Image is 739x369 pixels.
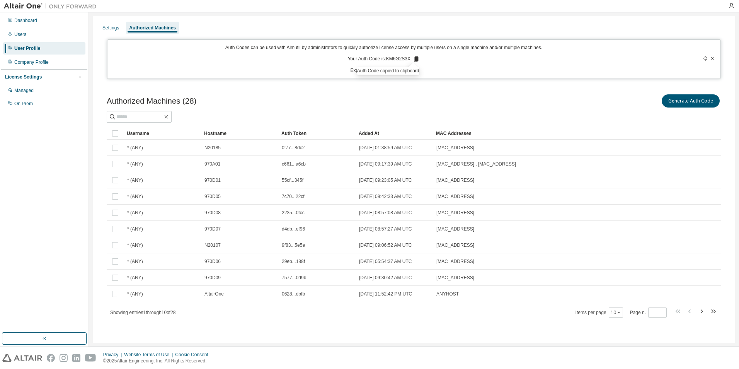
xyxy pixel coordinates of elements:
span: 970D07 [204,226,221,232]
button: 10 [611,309,621,316]
div: Website Terms of Use [124,352,175,358]
span: 7c70...22cf [282,193,305,200]
span: * (ANY) [127,161,143,167]
span: Showing entries 1 through 10 of 28 [110,310,176,315]
span: [MAC_ADDRESS] [436,242,474,248]
span: [DATE] 01:38:59 AM UTC [359,145,412,151]
span: * (ANY) [127,242,143,248]
span: * (ANY) [127,193,143,200]
span: [DATE] 09:17:39 AM UTC [359,161,412,167]
span: 970D05 [204,193,221,200]
span: N20107 [204,242,221,248]
span: 970D06 [204,258,221,265]
span: * (ANY) [127,226,143,232]
span: Page n. [630,307,667,318]
span: 7577...0d9b [282,275,306,281]
div: Username [127,127,198,140]
div: Auth Token [281,127,352,140]
span: d4db...ef96 [282,226,305,232]
div: Privacy [103,352,124,358]
img: Altair One [4,2,100,10]
span: [DATE] 08:57:27 AM UTC [359,226,412,232]
span: * (ANY) [127,177,143,183]
div: Company Profile [14,59,49,65]
div: Dashboard [14,17,37,24]
div: Cookie Consent [175,352,213,358]
span: 55cf...345f [282,177,303,183]
img: altair_logo.svg [2,354,42,362]
span: [MAC_ADDRESS] [436,210,474,216]
div: Hostname [204,127,275,140]
span: * (ANY) [127,275,143,281]
span: [DATE] 08:57:08 AM UTC [359,210,412,216]
span: [DATE] 09:42:33 AM UTC [359,193,412,200]
span: 9f83...5e5e [282,242,305,248]
div: Authorized Machines [129,25,176,31]
span: N20185 [204,145,221,151]
div: Users [14,31,26,38]
div: Settings [102,25,119,31]
span: [MAC_ADDRESS] , [MAC_ADDRESS] [436,161,516,167]
div: MAC Addresses [436,127,640,140]
span: 970D08 [204,210,221,216]
div: On Prem [14,101,33,107]
span: 29eb...188f [282,258,305,265]
span: 0f77...8dc2 [282,145,305,151]
span: Items per page [576,307,623,318]
div: Auth Code copied to clipboard [357,67,419,75]
div: License Settings [5,74,42,80]
img: youtube.svg [85,354,96,362]
span: 970A01 [204,161,220,167]
span: AltairOne [204,291,224,297]
span: [DATE] 09:06:52 AM UTC [359,242,412,248]
span: [DATE] 09:30:42 AM UTC [359,275,412,281]
span: [MAC_ADDRESS] [436,275,474,281]
p: Expires in 14 minutes, 48 seconds [112,67,656,74]
span: 2235...0fcc [282,210,305,216]
img: instagram.svg [60,354,68,362]
span: Authorized Machines (28) [107,97,196,106]
span: * (ANY) [127,291,143,297]
span: ANYHOST [436,291,459,297]
p: Your Auth Code is: KM6G2S3X [348,56,420,63]
span: * (ANY) [127,210,143,216]
img: linkedin.svg [72,354,80,362]
span: [MAC_ADDRESS] [436,193,474,200]
span: * (ANY) [127,258,143,265]
span: 970D09 [204,275,221,281]
p: Auth Codes can be used with Almutil by administrators to quickly authorize license access by mult... [112,44,656,51]
p: © 2025 Altair Engineering, Inc. All Rights Reserved. [103,358,213,364]
span: [DATE] 05:54:37 AM UTC [359,258,412,265]
span: * (ANY) [127,145,143,151]
button: Generate Auth Code [662,94,720,108]
span: [MAC_ADDRESS] [436,145,474,151]
div: Added At [359,127,430,140]
img: facebook.svg [47,354,55,362]
div: User Profile [14,45,40,51]
span: [DATE] 09:23:05 AM UTC [359,177,412,183]
span: [MAC_ADDRESS] [436,177,474,183]
span: [MAC_ADDRESS] [436,258,474,265]
span: c661...a6cb [282,161,306,167]
span: 970D01 [204,177,221,183]
span: [DATE] 11:52:42 PM UTC [359,291,412,297]
span: [MAC_ADDRESS] [436,226,474,232]
span: 0628...dbfb [282,291,305,297]
div: Managed [14,87,34,94]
